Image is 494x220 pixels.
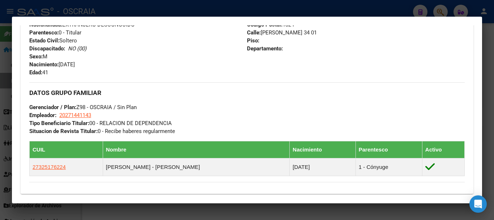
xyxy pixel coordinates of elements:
td: 1 - Cónyuge [355,158,422,176]
strong: Parentesco: [29,29,59,36]
span: 41 [29,69,48,76]
th: CUIL [30,141,103,158]
strong: Estado Civil: [29,37,59,44]
span: [PERSON_NAME] 34 01 [247,29,317,36]
strong: Discapacitado: [29,45,65,52]
strong: Departamento: [247,45,283,52]
strong: Empleador: [29,112,56,119]
span: 1824 [247,21,294,28]
th: Activo [422,141,464,158]
span: 00 - RELACION DE DEPENDENCIA [29,120,172,126]
strong: Tipo Beneficiario Titular: [29,120,89,126]
strong: Sexo: [29,53,43,60]
h3: DATOS GRUPO FAMILIAR [29,89,465,97]
span: 0 - Titular [29,29,81,36]
strong: Edad: [29,69,42,76]
span: [DATE] [29,61,75,68]
strong: Situacion de Revista Titular: [29,128,98,134]
td: [DATE] [290,158,355,176]
div: Open Intercom Messenger [469,195,487,213]
span: 20271441143 [59,112,91,119]
th: Parentesco [355,141,422,158]
span: 27325176224 [33,164,66,170]
strong: Nacionalidad: [29,21,62,28]
td: [PERSON_NAME] - [PERSON_NAME] [103,158,290,176]
strong: Código Postal: [247,21,282,28]
th: Nacimiento [290,141,355,158]
span: EXTRANJERO DESCONOCIDO [29,21,135,28]
span: Z98 - OSCRAIA / Sin Plan [29,104,137,111]
strong: Nacimiento: [29,61,59,68]
i: NO (00) [68,45,86,52]
strong: Calle: [247,29,261,36]
th: Nombre [103,141,290,158]
strong: Gerenciador / Plan: [29,104,76,111]
span: M [29,53,47,60]
span: Soltero [29,37,77,44]
strong: Piso: [247,37,259,44]
span: 0 - Recibe haberes regularmente [29,128,175,134]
